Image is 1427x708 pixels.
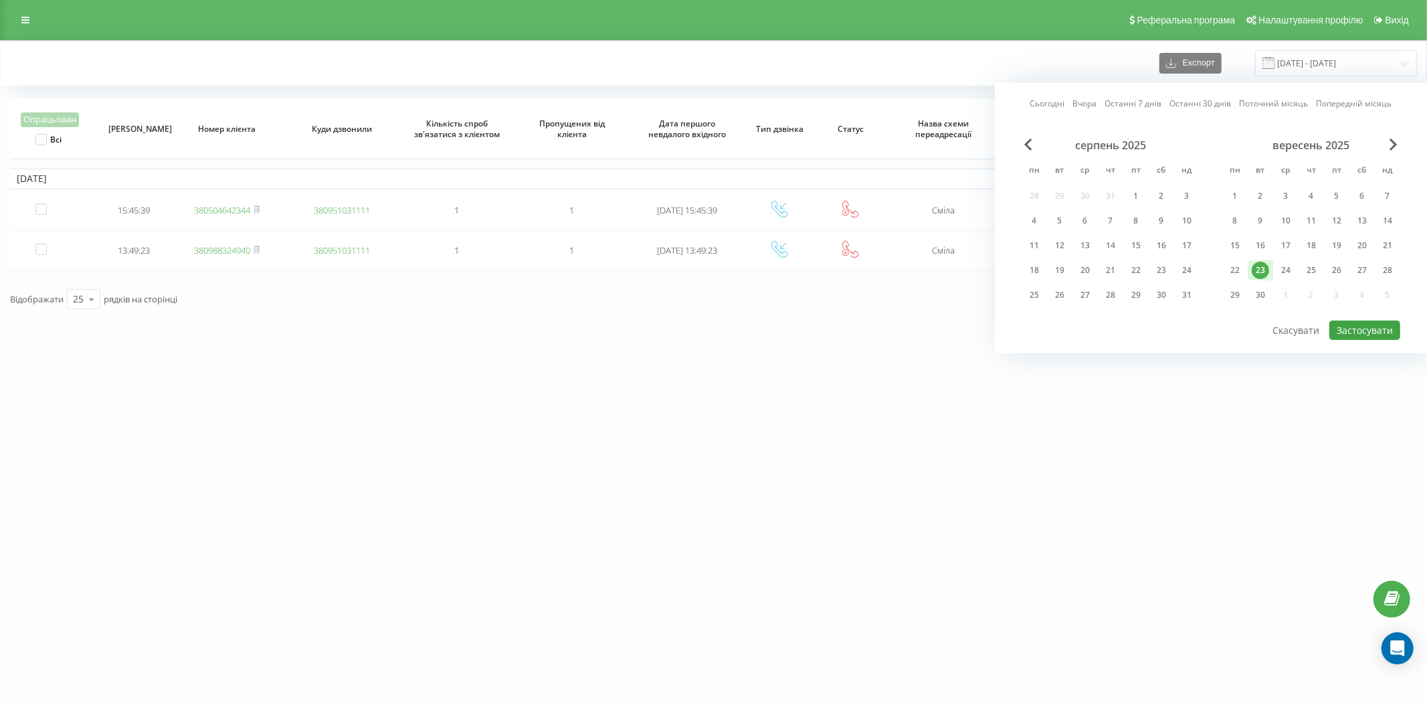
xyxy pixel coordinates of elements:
div: сб 20 вер 2025 р. [1349,236,1375,256]
div: 29 [1127,286,1145,304]
div: 30 [1153,286,1170,304]
td: 13:49:23 [98,232,169,270]
span: Куди дзвонили [296,124,388,135]
div: 28 [1102,286,1119,304]
div: нд 10 серп 2025 р. [1174,211,1200,231]
div: 6 [1076,212,1094,230]
td: 15:45:39 [98,192,169,230]
td: [DATE] [10,169,1417,189]
div: 1 [1226,187,1244,205]
span: [DATE] 15:45:39 [657,204,717,216]
div: пн 8 вер 2025 р. [1222,211,1248,231]
div: чт 7 серп 2025 р. [1098,211,1123,231]
div: сб 30 серп 2025 р. [1149,285,1174,305]
div: 20 [1353,237,1371,254]
abbr: неділя [1377,161,1398,181]
div: 11 [1303,212,1320,230]
td: Сміла [886,232,1001,270]
div: 29 [1226,286,1244,304]
div: ср 27 серп 2025 р. [1072,285,1098,305]
span: 1 [454,204,459,216]
div: 16 [1153,237,1170,254]
div: сб 9 серп 2025 р. [1149,211,1174,231]
div: 3 [1178,187,1196,205]
div: 28 [1379,262,1396,279]
div: чт 25 вер 2025 р. [1299,260,1324,280]
a: 380951031111 [314,244,370,256]
span: Пропущених від клієнта [526,118,617,139]
button: Скасувати [1266,321,1327,340]
div: 27 [1353,262,1371,279]
div: 8 [1127,212,1145,230]
div: 26 [1328,262,1345,279]
div: 21 [1102,262,1119,279]
div: 19 [1051,262,1068,279]
div: 24 [1178,262,1196,279]
div: 15 [1127,237,1145,254]
div: сб 16 серп 2025 р. [1149,236,1174,256]
div: чт 21 серп 2025 р. [1098,260,1123,280]
abbr: понеділок [1225,161,1245,181]
span: 1 [569,244,574,256]
abbr: понеділок [1024,161,1044,181]
div: сб 23 серп 2025 р. [1149,260,1174,280]
span: Назва схеми переадресації [898,118,989,139]
span: Next Month [1390,139,1398,151]
span: Номер клієнта [181,124,273,135]
span: Статус [825,124,876,135]
div: 25 [73,292,84,306]
a: Попередній місяць [1317,97,1392,110]
div: 15 [1226,237,1244,254]
div: 5 [1051,212,1068,230]
div: пт 19 вер 2025 р. [1324,236,1349,256]
div: вт 16 вер 2025 р. [1248,236,1273,256]
span: Кількість спроб зв'язатися з клієнтом [411,118,503,139]
div: 25 [1303,262,1320,279]
div: пн 25 серп 2025 р. [1022,285,1047,305]
div: пт 12 вер 2025 р. [1324,211,1349,231]
div: 9 [1153,212,1170,230]
div: вт 2 вер 2025 р. [1248,186,1273,206]
div: 4 [1303,187,1320,205]
abbr: вівторок [1250,161,1270,181]
div: чт 11 вер 2025 р. [1299,211,1324,231]
div: пн 29 вер 2025 р. [1222,285,1248,305]
div: 18 [1026,262,1043,279]
div: чт 18 вер 2025 р. [1299,236,1324,256]
div: 2 [1153,187,1170,205]
label: Всі [35,134,62,145]
div: 18 [1303,237,1320,254]
div: пн 1 вер 2025 р. [1222,186,1248,206]
span: Вихід [1386,15,1409,25]
div: 9 [1252,212,1269,230]
div: пт 22 серп 2025 р. [1123,260,1149,280]
div: 20 [1076,262,1094,279]
abbr: субота [1151,161,1171,181]
div: пн 11 серп 2025 р. [1022,236,1047,256]
div: 22 [1127,262,1145,279]
div: 17 [1178,237,1196,254]
a: Вчора [1073,97,1097,110]
div: чт 14 серп 2025 р. [1098,236,1123,256]
div: 7 [1102,212,1119,230]
div: 8 [1226,212,1244,230]
div: 16 [1252,237,1269,254]
div: пн 18 серп 2025 р. [1022,260,1047,280]
div: 1 [1127,187,1145,205]
div: вт 30 вер 2025 р. [1248,285,1273,305]
div: ср 6 серп 2025 р. [1072,211,1098,231]
div: 13 [1353,212,1371,230]
span: Відображати [10,293,64,305]
div: нд 31 серп 2025 р. [1174,285,1200,305]
div: 10 [1178,212,1196,230]
div: сб 13 вер 2025 р. [1349,211,1375,231]
span: Previous Month [1024,139,1032,151]
div: ср 17 вер 2025 р. [1273,236,1299,256]
div: 17 [1277,237,1295,254]
div: ср 3 вер 2025 р. [1273,186,1299,206]
div: ср 13 серп 2025 р. [1072,236,1098,256]
span: Налаштування профілю [1258,15,1363,25]
div: 3 [1277,187,1295,205]
div: вт 23 вер 2025 р. [1248,260,1273,280]
div: вт 26 серп 2025 р. [1047,285,1072,305]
